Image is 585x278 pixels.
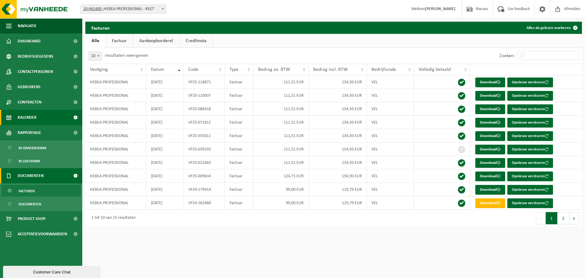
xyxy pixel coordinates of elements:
td: 134,93 EUR [309,156,367,169]
td: HEBEA PROFESSIONAL [85,89,146,102]
td: Factuur [225,89,253,102]
button: Opnieuw versturen [507,198,553,208]
span: Kalender [18,110,37,125]
h2: Facturen [85,22,116,34]
span: Code [188,67,198,72]
button: Next [569,212,579,224]
td: [DATE] [146,116,183,129]
td: 119,79 EUR [309,196,367,210]
a: Download [475,171,505,181]
td: VEL [367,75,414,89]
a: In lijstvorm [2,155,81,167]
button: Opnieuw versturen [507,118,553,128]
span: Dashboard [18,34,41,49]
span: Contactpersonen [18,64,53,79]
span: Bedrag ex. BTW [258,67,290,72]
a: Download [475,198,505,208]
span: Facturen [19,185,35,197]
button: Opnieuw versturen [507,185,553,195]
span: Rapportage [18,125,41,140]
span: Bedrijfscode [371,67,396,72]
td: 111,51 EUR [253,102,309,116]
td: 111,51 EUR [253,75,309,89]
a: Download [475,158,505,168]
td: [DATE] [146,196,183,210]
td: [DATE] [146,183,183,196]
td: 119,79 EUR [309,183,367,196]
td: HEBEA PROFESSIONAL [85,143,146,156]
td: VF25-071812 [184,116,225,129]
td: 134,93 EUR [309,143,367,156]
td: VEL [367,196,414,210]
button: Opnieuw versturen [507,158,553,168]
button: Previous [536,212,546,224]
button: Opnieuw versturen [507,145,553,154]
td: 111,51 EUR [253,143,309,156]
a: Download [475,78,505,87]
td: VEL [367,143,414,156]
td: Factuur [225,129,253,143]
td: Factuur [225,169,253,183]
span: Documenten [19,198,41,210]
td: HEBEA PROFESSIONAL [85,183,146,196]
span: Volledig betaald [419,67,451,72]
span: In grafiekvorm [19,142,46,154]
td: Factuur [225,75,253,89]
td: HEBEA PROFESSIONAL [85,116,146,129]
td: Factuur [225,102,253,116]
span: 10 [88,52,102,61]
td: HEBEA PROFESSIONAL [85,196,146,210]
a: Alle [85,34,105,48]
a: Factuur [106,34,133,48]
td: 111,51 EUR [253,116,309,129]
div: 1 tot 10 van 15 resultaten [88,213,136,224]
td: HEBEA PROFESSIONAL [85,169,146,183]
button: Opnieuw versturen [507,104,553,114]
a: Documenten [2,198,81,210]
td: 111,51 EUR [253,89,309,102]
td: 99,00 EUR [253,196,309,210]
iframe: chat widget [3,265,102,278]
td: 134,93 EUR [309,129,367,143]
a: Download [475,145,505,154]
tcxspan: Call 10-941489 - via 3CX [83,7,104,11]
td: VF25-055011 [184,129,225,143]
button: Opnieuw versturen [507,91,553,101]
td: VF25-009634 [184,169,225,183]
td: VF25-039103 [184,143,225,156]
td: Factuur [225,116,253,129]
td: Factuur [225,183,253,196]
td: HEBEA PROFESSIONAL [85,156,146,169]
button: 1 [546,212,558,224]
span: Contracten [18,95,41,110]
td: VEL [367,156,414,169]
span: 10-941489 - HEBEA PROFESSIONAL - REET [81,5,166,13]
td: VF25-021663 [184,156,225,169]
td: HEBEA PROFESSIONAL [85,129,146,143]
td: VEL [367,183,414,196]
button: Opnieuw versturen [507,78,553,87]
span: Product Shop [18,211,45,226]
td: 150,90 EUR [309,169,367,183]
a: Download [475,104,505,114]
a: In grafiekvorm [2,142,81,153]
td: 134,93 EUR [309,116,367,129]
td: [DATE] [146,129,183,143]
td: VF24-162468 [184,196,225,210]
span: Vestiging [90,67,108,72]
td: VF25-118871 [184,75,225,89]
td: [DATE] [146,169,183,183]
td: VF25-110007 [184,89,225,102]
a: Facturen [2,185,81,197]
span: In lijstvorm [19,155,40,167]
button: Opnieuw versturen [507,171,553,181]
button: 2 [558,212,569,224]
span: 10-941489 - HEBEA PROFESSIONAL - REET [80,5,166,14]
td: [DATE] [146,143,183,156]
td: VEL [367,89,414,102]
td: VEL [367,116,414,129]
td: HEBEA PROFESSIONAL [85,102,146,116]
td: VEL [367,169,414,183]
td: [DATE] [146,156,183,169]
